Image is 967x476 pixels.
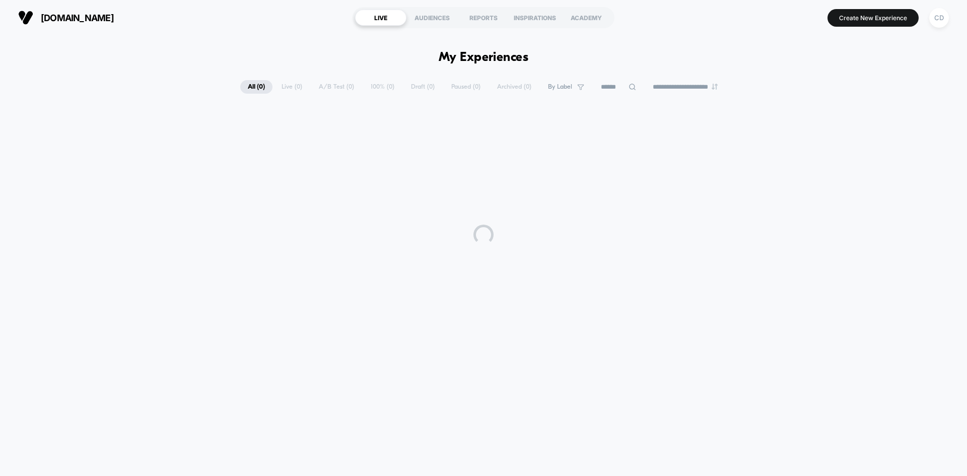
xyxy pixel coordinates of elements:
span: [DOMAIN_NAME] [41,13,114,23]
img: Visually logo [18,10,33,25]
div: INSPIRATIONS [509,10,561,26]
div: REPORTS [458,10,509,26]
div: CD [929,8,949,28]
button: [DOMAIN_NAME] [15,10,117,26]
span: All ( 0 ) [240,80,272,94]
button: Create New Experience [827,9,919,27]
img: end [712,84,718,90]
div: LIVE [355,10,406,26]
span: By Label [548,83,572,91]
button: CD [926,8,952,28]
div: AUDIENCES [406,10,458,26]
h1: My Experiences [439,50,529,65]
div: ACADEMY [561,10,612,26]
